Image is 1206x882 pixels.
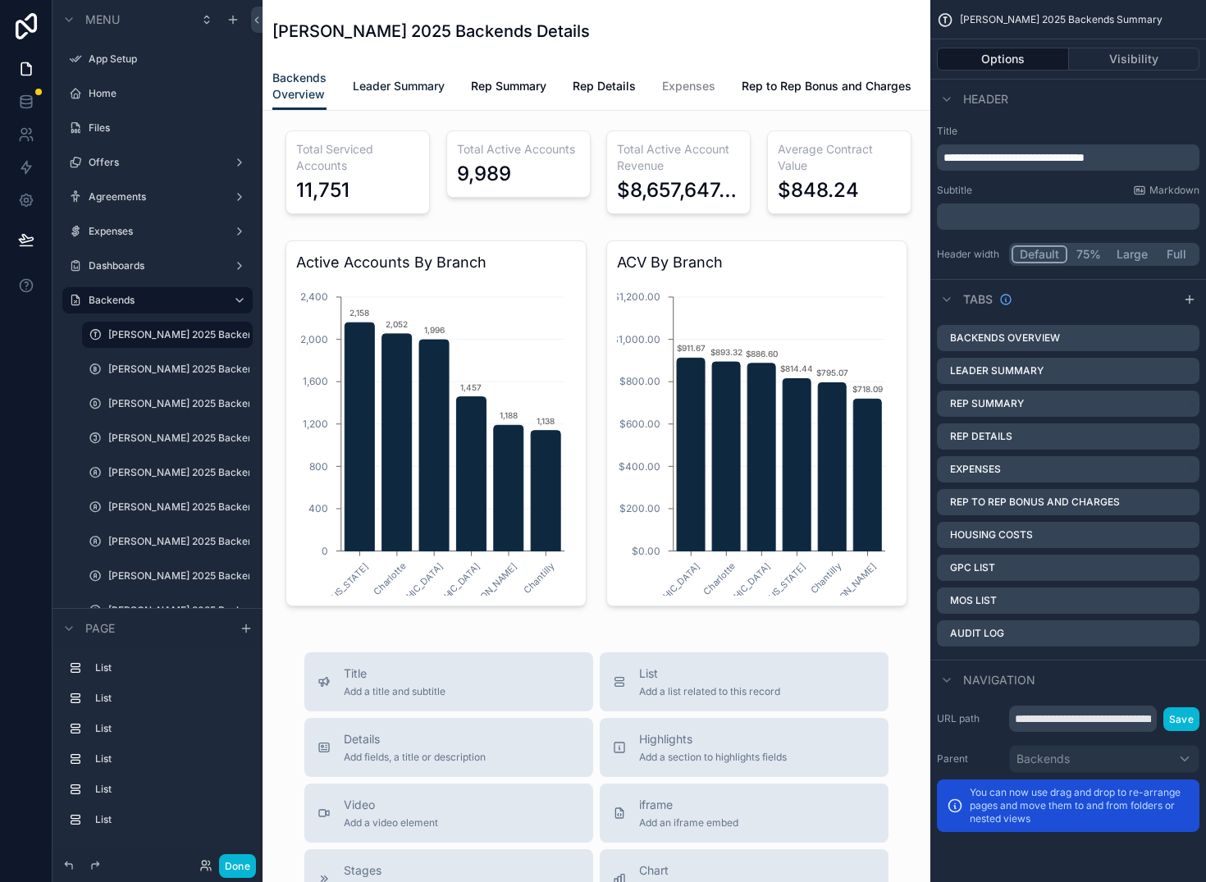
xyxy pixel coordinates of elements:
label: Dashboards [89,259,226,272]
label: List [95,661,246,674]
label: [PERSON_NAME] 2025 Backends [108,363,249,376]
button: Save [1163,707,1199,731]
label: Offers [89,156,226,169]
a: Rep Summary [471,71,546,104]
label: Rep to Rep Bonus and Charges [950,496,1120,509]
label: Audit Log [950,627,1004,640]
span: Details [344,731,486,747]
span: Markdown [1149,184,1199,197]
label: List [95,813,246,826]
label: List [95,722,246,735]
span: iframe [639,797,738,813]
span: Stages [344,862,443,879]
label: List [95,783,246,796]
label: Backends Overview [950,331,1060,345]
span: Rep Summary [471,78,546,94]
span: Chart [639,862,762,879]
label: [PERSON_NAME] 2025 Backends [108,569,249,583]
span: Add an iframe embed [639,816,738,829]
span: Title [344,665,445,682]
button: HighlightsAdd a section to highlights fields [600,718,889,777]
button: Visibility [1069,48,1200,71]
a: Expenses [662,71,715,104]
a: Rep to Rep Bonus and Charges [742,71,911,104]
span: Highlights [639,731,787,747]
span: Navigation [963,672,1035,688]
button: Done [219,854,256,878]
a: Backends Overview [272,63,327,111]
label: MOS List [950,594,997,607]
span: Backends [1016,751,1070,767]
span: Add a video element [344,816,438,829]
button: Backends [1009,745,1199,773]
label: List [95,692,246,705]
span: Leader Summary [353,78,445,94]
label: Expenses [89,225,226,238]
label: [PERSON_NAME] 2025 Backends [108,397,249,410]
a: Leader Summary [353,71,445,104]
label: GPC List [950,561,995,574]
span: List [639,665,780,682]
span: Menu [85,11,120,28]
label: App Setup [89,53,249,66]
span: [PERSON_NAME] 2025 Backends Summary [960,13,1163,26]
span: Add a list related to this record [639,685,780,698]
label: URL path [937,712,1003,725]
label: Agreements [89,190,226,203]
a: Rep Details [573,71,636,104]
label: [PERSON_NAME] 2025 Backends [108,500,249,514]
label: Housing Costs [950,528,1033,542]
span: Add a title and subtitle [344,685,445,698]
label: Home [89,87,249,100]
label: Rep Summary [950,397,1024,410]
button: VideoAdd a video element [304,784,593,843]
span: Add a section to highlights fields [639,751,787,764]
div: scrollable content [53,647,263,849]
label: Backends [89,294,220,307]
span: Video [344,797,438,813]
button: Default [1012,245,1067,263]
label: Expenses [950,463,1001,476]
label: Title [937,125,1199,138]
label: [PERSON_NAME] 2025 Backends [108,604,249,617]
button: iframeAdd an iframe embed [600,784,889,843]
p: You can now use drag and drop to re-arrange pages and move them to and from folders or nested views [970,786,1190,825]
span: Backends Overview [272,70,327,103]
span: Add fields, a title or description [344,751,486,764]
label: [PERSON_NAME] 2025 Backends [108,466,249,479]
label: [PERSON_NAME] 2025 Backends [108,535,249,548]
label: Files [89,121,249,135]
button: ListAdd a list related to this record [600,652,889,711]
button: Large [1109,245,1155,263]
div: scrollable content [937,144,1199,171]
span: Header [963,91,1008,107]
label: Rep Details [950,430,1012,443]
span: Page [85,620,115,637]
a: Markdown [1133,184,1199,197]
span: Expenses [662,78,715,94]
label: Parent [937,752,1003,765]
span: Rep Details [573,78,636,94]
a: [PERSON_NAME] 2025 Backends Summary [108,328,249,341]
span: Tabs [963,291,993,308]
label: [PERSON_NAME] 2025 Backends [108,432,249,445]
button: DetailsAdd fields, a title or description [304,718,593,777]
button: Options [937,48,1069,71]
button: TitleAdd a title and subtitle [304,652,593,711]
span: Rep to Rep Bonus and Charges [742,78,911,94]
label: Header width [937,248,1003,261]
